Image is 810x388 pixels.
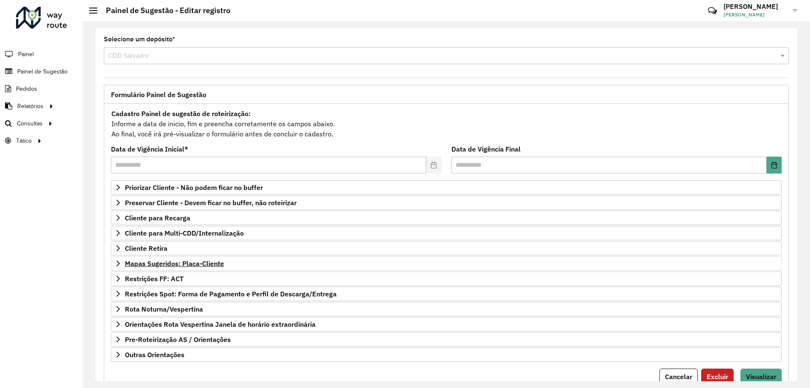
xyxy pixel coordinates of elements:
[659,369,698,385] button: Cancelar
[111,195,782,210] a: Preservar Cliente - Devem ficar no buffer, não roteirizar
[703,2,721,20] a: Contato Rápido
[111,302,782,316] a: Rota Noturna/Vespertina
[97,6,230,15] h2: Painel de Sugestão - Editar registro
[111,317,782,331] a: Orientações Rota Vespertina Janela de horário extraordinária
[111,211,782,225] a: Cliente para Recarga
[111,109,251,118] strong: Cadastro Painel de sugestão de roteirização:
[125,245,167,252] span: Cliente Retira
[767,157,782,174] button: Choose Date
[125,214,190,221] span: Cliente para Recarga
[701,369,734,385] button: Excluir
[17,102,43,111] span: Relatórios
[16,136,32,145] span: Tático
[125,230,244,236] span: Cliente para Multi-CDD/Internalização
[17,67,67,76] span: Painel de Sugestão
[111,108,782,139] div: Informe a data de inicio, fim e preencha corretamente os campos abaixo. Ao final, você irá pré-vi...
[451,144,521,154] label: Data de Vigência Final
[125,199,297,206] span: Preservar Cliente - Devem ficar no buffer, não roteirizar
[746,372,776,381] span: Visualizar
[125,290,337,297] span: Restrições Spot: Forma de Pagamento e Perfil de Descarga/Entrega
[111,347,782,362] a: Outras Orientações
[125,184,263,191] span: Priorizar Cliente - Não podem ficar no buffer
[125,260,224,267] span: Mapas Sugeridos: Placa-Cliente
[111,271,782,286] a: Restrições FF: ACT
[18,50,34,59] span: Painel
[111,256,782,271] a: Mapas Sugeridos: Placa-Cliente
[111,91,206,98] span: Formulário Painel de Sugestão
[724,3,787,11] h3: [PERSON_NAME]
[104,34,175,44] label: Selecione um depósito
[740,369,782,385] button: Visualizar
[125,351,184,358] span: Outras Orientações
[111,226,782,240] a: Cliente para Multi-CDD/Internalização
[111,144,188,154] label: Data de Vigência Inicial
[665,372,692,381] span: Cancelar
[16,84,37,93] span: Pedidos
[125,275,184,282] span: Restrições FF: ACT
[125,306,203,312] span: Rota Noturna/Vespertina
[125,321,316,328] span: Orientações Rota Vespertina Janela de horário extraordinária
[111,241,782,255] a: Cliente Retira
[111,180,782,195] a: Priorizar Cliente - Não podem ficar no buffer
[125,336,231,343] span: Pre-Roteirização AS / Orientações
[724,11,787,19] span: [PERSON_NAME]
[111,332,782,347] a: Pre-Roteirização AS / Orientações
[111,287,782,301] a: Restrições Spot: Forma de Pagamento e Perfil de Descarga/Entrega
[17,119,43,128] span: Consultas
[707,372,728,381] span: Excluir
